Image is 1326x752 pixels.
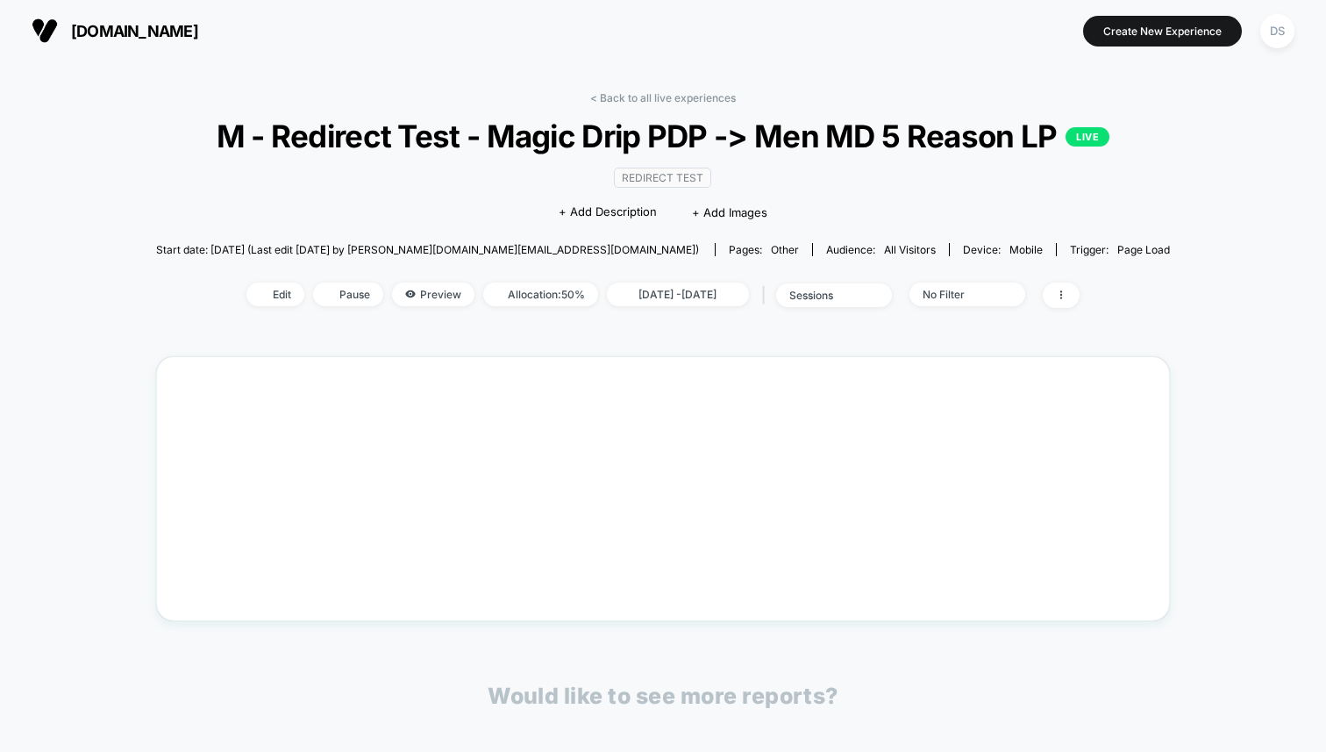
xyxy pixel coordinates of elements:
span: Pause [313,283,383,306]
span: Preview [392,283,474,306]
span: Start date: [DATE] (Last edit [DATE] by [PERSON_NAME][DOMAIN_NAME][EMAIL_ADDRESS][DOMAIN_NAME]) [156,243,699,256]
a: < Back to all live experiences [590,91,736,104]
span: Edit [246,283,304,306]
button: DS [1255,13,1300,49]
p: Would like to see more reports? [488,683,838,709]
span: mobile [1009,243,1043,256]
img: Visually logo [32,18,58,44]
div: Audience: [826,243,936,256]
span: | [758,283,776,308]
span: other [771,243,799,256]
span: Device: [949,243,1056,256]
button: Create New Experience [1083,16,1242,47]
span: Page Load [1117,243,1170,256]
div: sessions [789,289,859,302]
span: M - Redirect Test - Magic Drip PDP -> Men MD 5 Reason LP [207,118,1119,154]
p: LIVE [1066,127,1109,147]
span: Redirect Test [614,168,711,188]
span: + Add Description [559,204,657,221]
span: [DOMAIN_NAME] [71,22,198,40]
div: No Filter [923,288,993,301]
div: Pages: [729,243,799,256]
button: [DOMAIN_NAME] [26,17,203,45]
span: [DATE] - [DATE] [607,283,749,306]
div: Trigger: [1070,243,1170,256]
span: All Visitors [884,243,936,256]
span: Allocation: 50% [483,283,598,306]
div: DS [1260,14,1294,48]
span: + Add Images [692,205,767,219]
